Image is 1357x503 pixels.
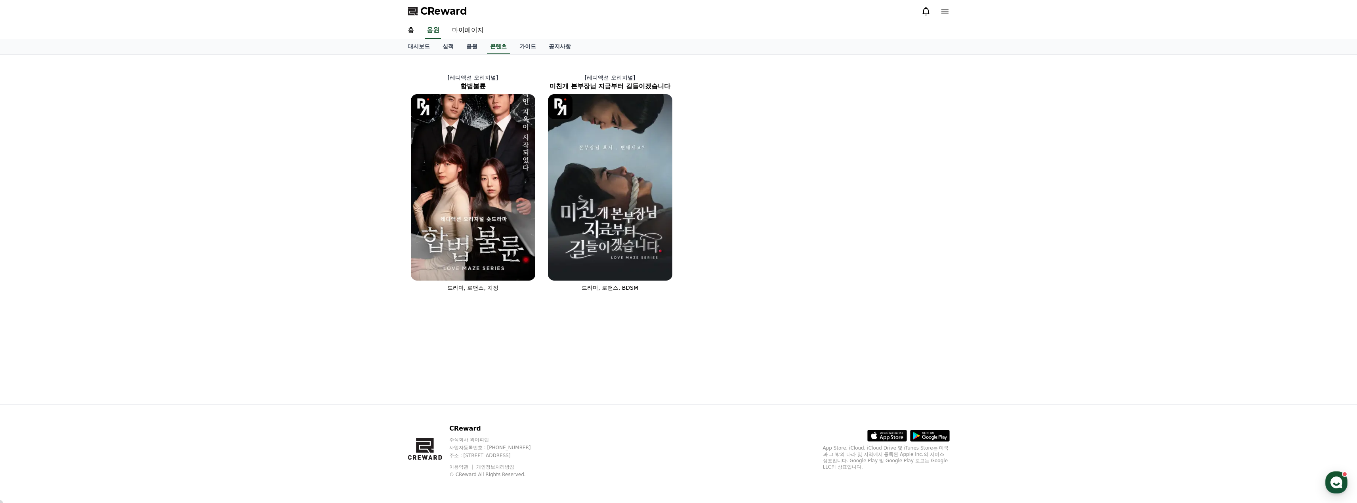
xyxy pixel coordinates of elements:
a: 음원 [460,39,484,54]
a: 공지사항 [542,39,577,54]
a: 콘텐츠 [487,39,510,54]
span: CReward [420,5,467,17]
span: 드라마, 로맨스, BDSM [582,285,638,291]
a: 개인정보처리방침 [476,464,514,470]
p: 주식회사 와이피랩 [449,437,546,443]
p: [레디액션 오리지널] [405,74,542,82]
a: 홈 [401,22,420,39]
h2: 미친개 본부장님 지금부터 길들이겠습니다 [542,82,679,91]
a: 대시보드 [401,39,436,54]
img: 미친개 본부장님 지금부터 길들이겠습니다 [548,94,672,281]
a: 이용약관 [449,464,474,470]
img: [object Object] Logo [548,94,573,119]
a: 가이드 [513,39,542,54]
a: [레디액션 오리지널] 합법불륜 합법불륜 [object Object] Logo 드라마, 로맨스, 치정 [405,67,542,298]
a: [레디액션 오리지널] 미친개 본부장님 지금부터 길들이겠습니다 미친개 본부장님 지금부터 길들이겠습니다 [object Object] Logo 드라마, 로맨스, BDSM [542,67,679,298]
p: 주소 : [STREET_ADDRESS] [449,452,546,459]
h2: 합법불륜 [405,82,542,91]
p: 사업자등록번호 : [PHONE_NUMBER] [449,444,546,451]
a: 음원 [425,22,441,39]
a: 마이페이지 [446,22,490,39]
img: 합법불륜 [411,94,535,281]
p: CReward [449,424,546,433]
p: [레디액션 오리지널] [542,74,679,82]
span: 드라마, 로맨스, 치정 [447,285,499,291]
img: [object Object] Logo [411,94,436,119]
p: App Store, iCloud, iCloud Drive 및 iTunes Store는 미국과 그 밖의 나라 및 지역에서 등록된 Apple Inc.의 서비스 상표입니다. Goo... [823,445,950,470]
a: CReward [408,5,467,17]
p: © CReward All Rights Reserved. [449,471,546,478]
a: 실적 [436,39,460,54]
